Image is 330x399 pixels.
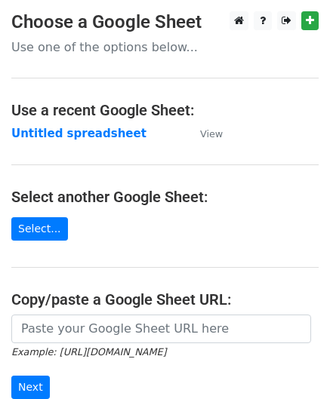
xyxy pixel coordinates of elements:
p: Use one of the options below... [11,39,319,55]
a: Select... [11,217,68,241]
h4: Select another Google Sheet: [11,188,319,206]
h4: Use a recent Google Sheet: [11,101,319,119]
input: Next [11,376,50,399]
h3: Choose a Google Sheet [11,11,319,33]
input: Paste your Google Sheet URL here [11,315,311,343]
a: Untitled spreadsheet [11,127,146,140]
small: Example: [URL][DOMAIN_NAME] [11,346,166,358]
a: View [185,127,223,140]
h4: Copy/paste a Google Sheet URL: [11,290,319,308]
small: View [200,128,223,140]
